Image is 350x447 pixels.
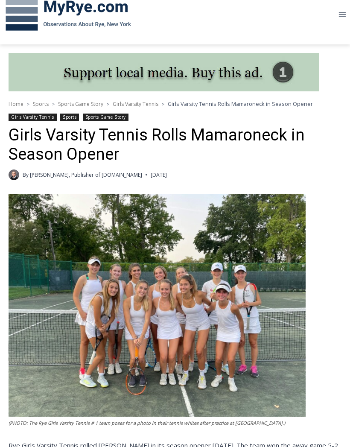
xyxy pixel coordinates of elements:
span: > [162,102,164,108]
button: Open menu [334,9,350,22]
nav: Breadcrumbs [9,100,341,108]
a: Girls Varsity Tennis [9,114,57,121]
a: Sports [33,101,49,108]
img: support local media, buy this ad [9,53,319,92]
img: (PHOTO: The Rye Girls Varsity Tennis # 1 team poses for a photo in their tennis whites after prac... [9,194,306,417]
div: "the precise, almost orchestrated movements of cutting and assembling sushi and [PERSON_NAME] mak... [88,53,125,102]
a: Home [9,101,23,108]
a: Sports [60,114,79,121]
figcaption: (PHOTO: The Rye Girls Varsity Tennis # 1 team poses for a photo in their tennis whites after prac... [9,420,306,427]
span: > [52,102,55,108]
a: Open Tues. - Sun. [PHONE_NUMBER] [0,86,86,106]
span: > [27,102,29,108]
span: By [23,171,29,179]
a: Sports Game Story [83,114,128,121]
a: Girls Varsity Tennis [113,101,158,108]
h1: Girls Varsity Tennis Rolls Mamaroneck in Season Opener [9,126,341,165]
span: Open Tues. - Sun. [PHONE_NUMBER] [3,88,84,120]
a: Author image [9,170,19,181]
a: [PERSON_NAME], Publisher of [DOMAIN_NAME] [30,172,142,179]
time: [DATE] [151,171,167,179]
span: > [107,102,109,108]
a: Sports Game Story [58,101,103,108]
span: Girls Varsity Tennis Rolls Mamaroneck in Season Opener [168,100,313,108]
